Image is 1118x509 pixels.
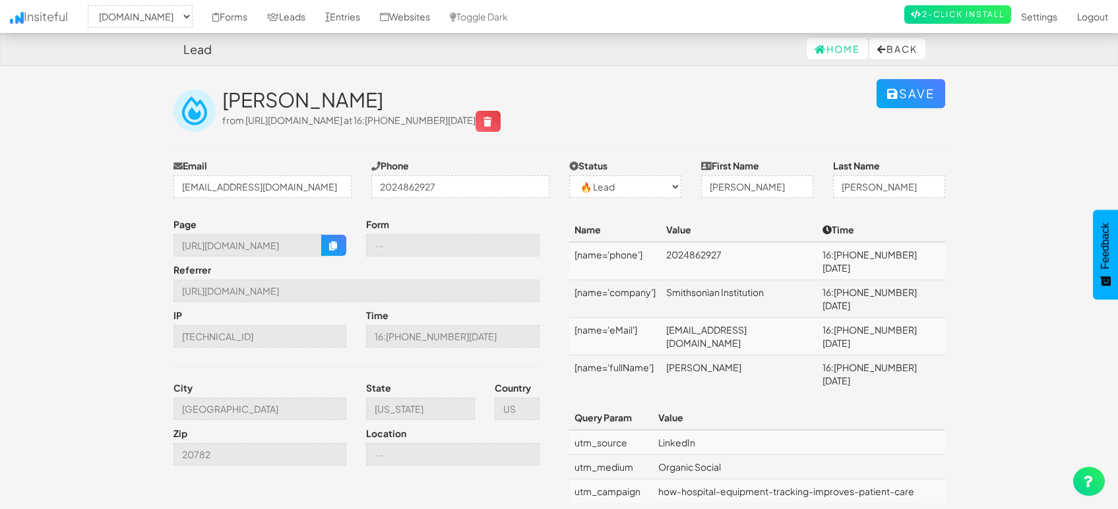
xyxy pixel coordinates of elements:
[569,430,653,455] td: utm_source
[653,430,945,455] td: LinkedIn
[869,38,925,59] button: Back
[817,218,945,242] th: Time
[222,114,501,126] span: from [URL][DOMAIN_NAME] at 16:[PHONE_NUMBER][DATE]
[222,89,877,111] h2: [PERSON_NAME]
[817,242,945,280] td: 16:[PHONE_NUMBER][DATE]
[173,309,182,322] label: IP
[366,325,540,347] input: --
[366,234,540,256] input: --
[495,381,531,394] label: Country
[701,175,813,198] input: John
[173,234,323,256] input: --
[366,443,540,465] input: --
[366,381,391,394] label: State
[366,218,389,231] label: Form
[904,5,1011,24] a: 2-Click Install
[1100,223,1111,269] span: Feedback
[366,427,406,440] label: Location
[173,381,193,394] label: City
[173,90,216,132] img: insiteful-lead.png
[371,159,409,172] label: Phone
[661,242,817,280] td: 2024862927
[661,355,817,393] td: [PERSON_NAME]
[653,455,945,479] td: Organic Social
[569,218,661,242] th: Name
[661,218,817,242] th: Value
[701,159,759,172] label: First Name
[569,318,661,355] td: [name='eMail']
[569,280,661,318] td: [name='company']
[569,479,653,504] td: utm_campaign
[366,309,388,322] label: Time
[653,405,945,430] th: Value
[569,355,661,393] td: [name='fullName']
[10,12,24,24] img: icon.png
[817,355,945,393] td: 16:[PHONE_NUMBER][DATE]
[661,318,817,355] td: [EMAIL_ADDRESS][DOMAIN_NAME]
[653,479,945,504] td: how-hospital-equipment-tracking-improves-patient-care
[877,79,945,108] button: Save
[817,280,945,318] td: 16:[PHONE_NUMBER][DATE]
[495,398,540,420] input: --
[569,405,653,430] th: Query Param
[173,263,211,276] label: Referrer
[1093,210,1118,299] button: Feedback - Show survey
[173,325,347,347] input: --
[661,280,817,318] td: Smithsonian Institution
[569,242,661,280] td: [name='phone']
[569,159,607,172] label: Status
[173,443,347,465] input: --
[173,398,347,420] input: --
[833,175,945,198] input: Doe
[173,159,207,172] label: Email
[183,43,212,56] h4: Lead
[569,455,653,479] td: utm_medium
[817,318,945,355] td: 16:[PHONE_NUMBER][DATE]
[833,159,880,172] label: Last Name
[173,280,540,302] input: --
[173,427,187,440] label: Zip
[366,398,475,420] input: --
[807,38,868,59] a: Home
[173,175,352,198] input: j@doe.com
[371,175,549,198] input: (123)-456-7890
[173,218,197,231] label: Page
